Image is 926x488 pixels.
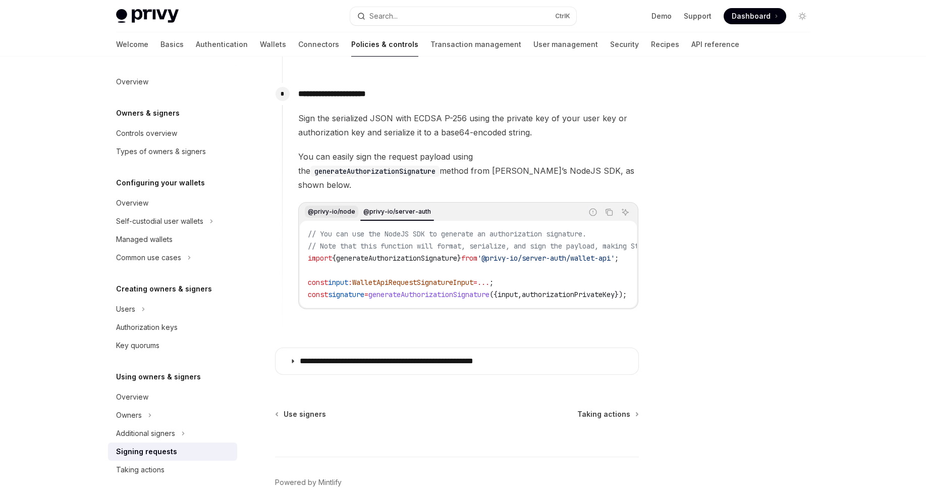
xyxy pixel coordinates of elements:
[116,303,135,315] div: Users
[518,290,522,299] span: ,
[619,206,632,219] button: Ask AI
[489,278,494,287] span: ;
[108,300,237,318] button: Toggle Users section
[116,32,148,57] a: Welcome
[116,464,165,476] div: Taking actions
[108,124,237,142] a: Controls overview
[116,177,205,189] h5: Configuring your wallets
[298,32,339,57] a: Connectors
[724,8,786,24] a: Dashboard
[308,278,328,287] span: const
[116,127,177,139] div: Controls overview
[310,166,440,177] code: generateAuthorizationSignature
[577,409,638,419] a: Taking actions
[350,7,576,25] button: Open search
[308,229,586,238] span: // You can use the NodeJS SDK to generate an authorization signature.
[298,111,638,139] span: Sign the serialized JSON with ECDSA P-256 using the private key of your user key or authorization...
[116,409,142,421] div: Owners
[108,406,237,424] button: Toggle Owners section
[610,32,639,57] a: Security
[328,278,348,287] span: input
[108,142,237,161] a: Types of owners & signers
[368,290,489,299] span: generateAuthorizationSignature
[533,32,598,57] a: User management
[116,9,179,23] img: light logo
[691,32,739,57] a: API reference
[732,11,771,21] span: Dashboard
[305,206,358,218] div: @privy-io/node
[196,32,248,57] a: Authentication
[348,278,352,287] span: :
[116,371,201,383] h5: Using owners & signers
[522,290,615,299] span: authorizationPrivateKey
[116,197,148,209] div: Overview
[336,254,457,263] span: generateAuthorizationSignature
[108,230,237,249] a: Managed wallets
[116,252,181,264] div: Common use cases
[108,212,237,230] button: Toggle Self-custodial user wallets section
[615,290,627,299] span: });
[477,254,615,263] span: '@privy-io/server-auth/wallet-api'
[116,339,159,352] div: Key quorums
[108,249,237,267] button: Toggle Common use cases section
[116,215,203,227] div: Self-custodial user wallets
[461,254,477,263] span: from
[108,388,237,406] a: Overview
[116,145,206,158] div: Types of owners & signers
[555,12,570,20] span: Ctrl K
[360,206,434,218] div: @privy-io/server-auth
[260,32,286,57] a: Wallets
[298,150,638,192] span: You can easily sign the request payload using the method from [PERSON_NAME]’s NodeJS SDK, as show...
[116,76,148,88] div: Overview
[473,278,477,287] span: =
[684,11,712,21] a: Support
[160,32,184,57] a: Basics
[308,290,328,299] span: const
[615,254,619,263] span: ;
[116,321,178,333] div: Authorization keys
[116,391,148,403] div: Overview
[108,336,237,355] a: Key quorums
[352,278,473,287] span: WalletApiRequestSignatureInput
[108,73,237,91] a: Overview
[108,461,237,479] a: Taking actions
[108,443,237,461] a: Signing requests
[116,283,212,295] h5: Creating owners & signers
[369,10,398,22] div: Search...
[586,206,600,219] button: Report incorrect code
[284,409,326,419] span: Use signers
[603,206,616,219] button: Copy the contents from the code block
[328,290,364,299] span: signature
[651,32,679,57] a: Recipes
[477,278,489,287] span: ...
[308,254,332,263] span: import
[308,241,699,251] span: // Note that this function will format, serialize, and sign the payload, making Step 2 redundant.
[651,11,672,21] a: Demo
[577,409,630,419] span: Taking actions
[276,409,326,419] a: Use signers
[489,290,498,299] span: ({
[364,290,368,299] span: =
[116,233,173,246] div: Managed wallets
[116,427,175,440] div: Additional signers
[116,446,177,458] div: Signing requests
[351,32,418,57] a: Policies & controls
[275,477,342,487] a: Powered by Mintlify
[430,32,521,57] a: Transaction management
[108,424,237,443] button: Toggle Additional signers section
[108,194,237,212] a: Overview
[498,290,518,299] span: input
[457,254,461,263] span: }
[332,254,336,263] span: {
[794,8,810,24] button: Toggle dark mode
[116,107,180,119] h5: Owners & signers
[108,318,237,336] a: Authorization keys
